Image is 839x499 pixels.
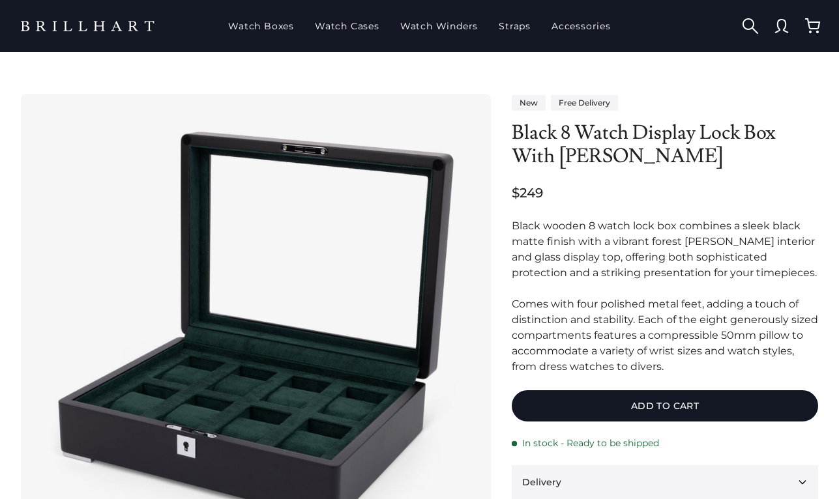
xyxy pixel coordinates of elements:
button: Delivery [512,465,818,499]
a: Watch Cases [310,9,385,43]
h1: Black 8 Watch Display Lock Box With [PERSON_NAME] [512,121,818,168]
a: Watch Boxes [223,9,299,43]
a: Watch Winders [395,9,483,43]
a: Accessories [546,9,616,43]
p: Black wooden 8 watch lock box combines a sleek black matte finish with a vibrant forest [PERSON_N... [512,218,818,375]
div: Free Delivery [551,95,618,111]
span: $249 [512,184,543,202]
a: Straps [493,9,536,43]
div: New [512,95,546,111]
nav: Main [223,9,616,43]
button: Add to cart [512,390,818,421]
span: In stock - Ready to be shipped [522,437,659,449]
